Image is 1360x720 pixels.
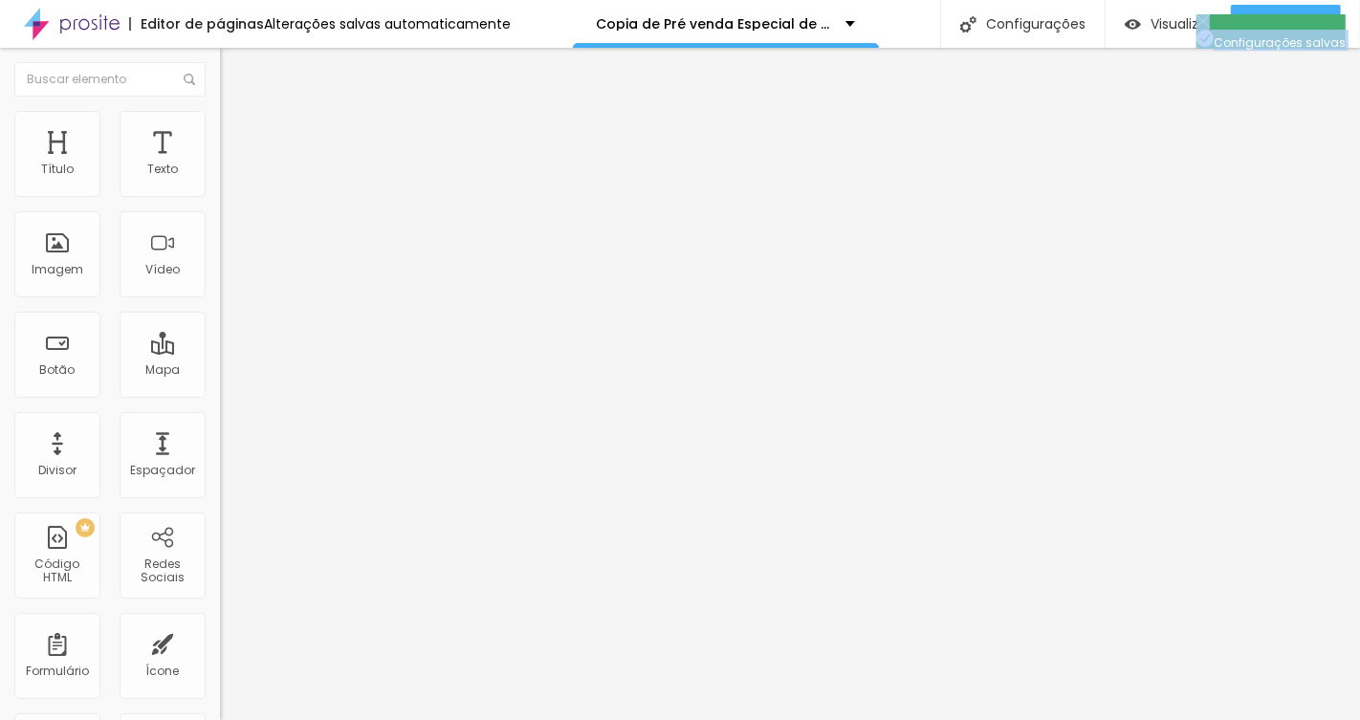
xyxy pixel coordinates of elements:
span: Visualizar [1151,16,1212,32]
div: Título [41,163,74,176]
p: Copia de Pré venda Especial de [DATE] Veridiana [PERSON_NAME] [597,17,831,31]
button: Visualizar [1106,5,1231,43]
div: Ícone [146,665,180,678]
span: Configurações salvas [1196,34,1346,51]
div: Vídeo [145,263,180,276]
div: Espaçador [130,464,195,477]
div: Código HTML [19,557,95,585]
button: Publicar [1231,5,1341,43]
div: Texto [147,163,178,176]
div: Botão [40,363,76,377]
div: Imagem [32,263,83,276]
div: Alterações salvas automaticamente [264,17,511,31]
div: Redes Sociais [124,557,200,585]
div: Divisor [38,464,77,477]
img: Icone [184,74,195,85]
div: Mapa [145,363,180,377]
input: Buscar elemento [14,62,206,97]
div: Editor de páginas [129,17,264,31]
img: view-1.svg [1125,16,1141,33]
img: Icone [1196,30,1214,47]
div: Formulário [26,665,89,678]
img: Icone [1196,14,1210,28]
img: Icone [960,16,976,33]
